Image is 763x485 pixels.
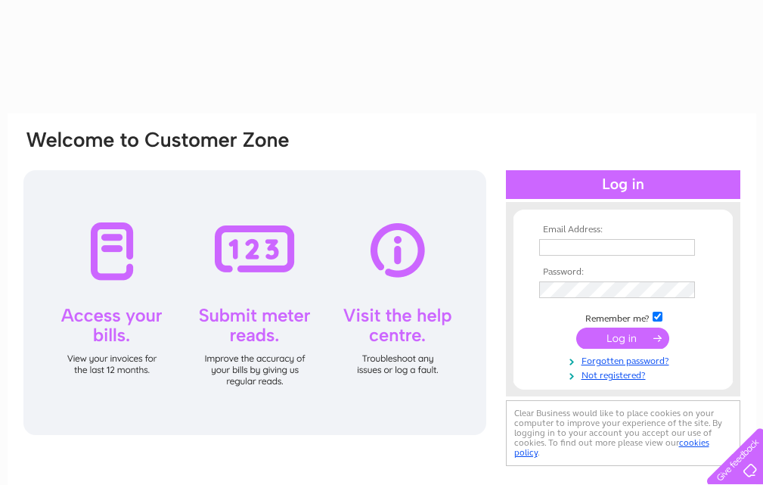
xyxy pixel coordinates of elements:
td: Remember me? [535,309,711,325]
a: Not registered? [539,367,711,381]
div: Clear Business would like to place cookies on your computer to improve your experience of the sit... [506,400,740,466]
th: Email Address: [535,225,711,235]
a: Forgotten password? [539,353,711,367]
a: cookies policy [514,437,709,458]
input: Submit [576,328,669,349]
th: Password: [535,267,711,278]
